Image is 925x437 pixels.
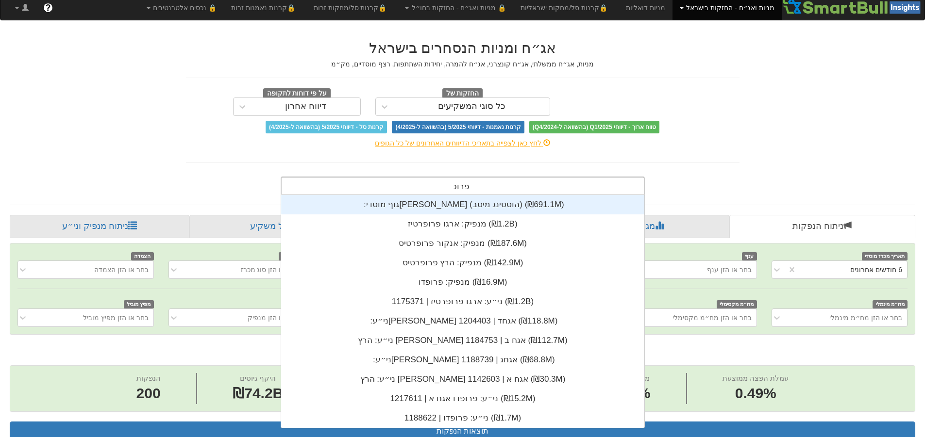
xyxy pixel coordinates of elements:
[723,374,789,382] span: עמלת הפצה ממוצעת
[279,252,305,260] span: סוג מכרז
[281,311,644,331] div: ני״ע: ‏[PERSON_NAME] אגחד | 1204403 ‎(₪118.8M)‎
[94,265,149,275] div: בחר או הזן הצמדה
[281,195,644,214] div: גוף מוסדי: ‏[PERSON_NAME] (הוסטינג מיטב) ‎(₪691.1M)‎
[189,215,372,238] a: פרופיל משקיע
[281,408,644,428] div: ני״ע: ‏פרופדו | 1188622 ‎(₪1.7M)‎
[729,215,915,238] a: ניתוח הנפקות
[263,88,331,99] span: על פי דוחות לתקופה
[240,374,276,382] span: היקף גיוסים
[186,40,740,56] h2: אג״ח ומניות הנסחרים בישראל
[742,252,757,260] span: ענף
[248,313,299,323] div: בחר או הזן מנפיק
[10,344,915,360] h2: ניתוח הנפקות - 6 חודשים אחרונים
[281,214,644,234] div: מנפיק: ‏ארגו פרופרטיז ‎(₪1.2B)‎
[829,313,902,323] div: בחר או הזן מח״מ מינמלי
[281,195,644,428] div: grid
[83,313,149,323] div: בחר או הזן מפיץ מוביל
[717,300,757,308] span: מח״מ מקסימלי
[673,313,752,323] div: בחר או הזן מח״מ מקסימלי
[124,300,154,308] span: מפיץ מוביל
[392,121,524,133] span: קרנות נאמנות - דיווחי 5/2025 (בהשוואה ל-4/2025)
[281,292,644,311] div: ני״ע: ‏ארגו פרופרטיז | 1175371 ‎(₪1.2B)‎
[131,252,154,260] span: הצמדה
[179,138,747,148] div: לחץ כאן לצפייה בתאריכי הדיווחים האחרונים של כל הגופים
[136,383,161,404] span: 200
[241,265,300,275] div: בחר או הזן סוג מכרז
[233,385,283,401] span: ₪74.2B
[285,102,326,112] div: דיווח אחרון
[281,350,644,370] div: ני״ע: ‏[PERSON_NAME] אגחג | 1188739 ‎(₪68.8M)‎
[45,3,50,13] span: ?
[529,121,659,133] span: טווח ארוך - דיווחי Q1/2025 (בהשוואה ל-Q4/2024)
[136,374,161,382] span: הנפקות
[873,300,908,308] span: מח״מ מינמלי
[281,370,644,389] div: ני״ע: ‏הרץ [PERSON_NAME] אגח א | 1142603 ‎(₪30.3M)‎
[850,265,902,275] div: 6 חודשים אחרונים
[281,331,644,350] div: ני״ע: ‏הרץ [PERSON_NAME] אגח ב | 1184753 ‎(₪112.7M)‎
[442,88,483,99] span: החזקות של
[266,121,387,133] span: קרנות סל - דיווחי 5/2025 (בהשוואה ל-4/2025)
[186,61,740,68] h5: מניות, אג״ח ממשלתי, אג״ח קונצרני, אג״ח להמרה, יחידות השתתפות, רצף מוסדיים, מק״מ
[862,252,908,260] span: תאריך מכרז מוסדי
[438,102,505,112] div: כל סוגי המשקיעים
[17,427,908,436] h3: תוצאות הנפקות
[281,273,644,292] div: מנפיק: ‏פרופדו ‎(₪16.9M)‎
[723,383,789,404] span: 0.49%
[281,234,644,253] div: מנפיק: ‏אנקור פרופרטיס ‎(₪187.6M)‎
[281,389,644,408] div: ני״ע: ‏פרופדו אגח א | 1217611 ‎(₪15.2M)‎
[281,253,644,273] div: מנפיק: ‏הרץ פרופרטיס ‎(₪142.9M)‎
[10,215,189,238] a: ניתוח מנפיק וני״ע
[707,265,752,275] div: בחר או הזן ענף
